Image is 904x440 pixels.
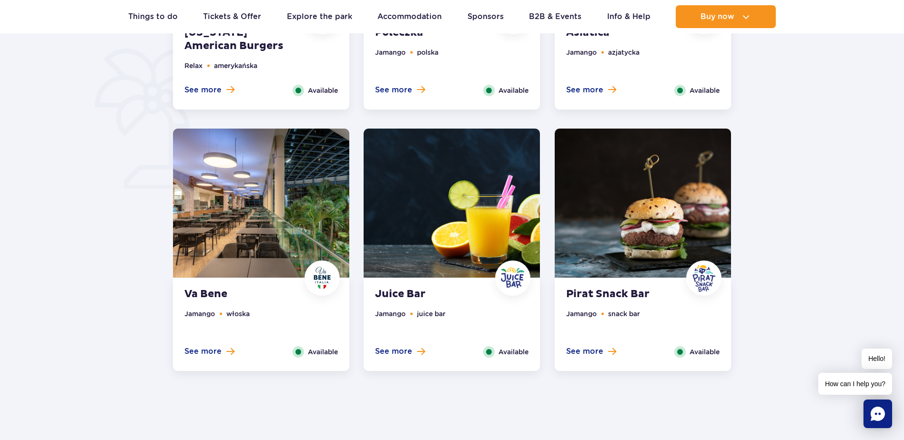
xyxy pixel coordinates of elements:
strong: Pirat Snack Bar [566,288,681,301]
button: See more [566,85,616,95]
button: See more [375,346,425,357]
img: Pirat Snack Bar [690,264,718,292]
img: Juice Bar [364,129,540,278]
span: See more [566,346,603,357]
a: B2B & Events [529,5,581,28]
li: juice bar [417,309,446,319]
strong: Juice Bar [375,288,490,301]
li: Jamango [375,47,406,58]
button: Buy now [676,5,776,28]
li: polska [417,47,438,58]
span: Buy now [701,12,734,21]
img: Va Bene [308,264,336,292]
a: Things to do [128,5,178,28]
span: Available [690,85,720,96]
button: See more [184,85,234,95]
img: Va Bene [173,129,349,278]
img: Pirat Snack Bar [555,129,731,278]
li: snack bar [608,309,640,319]
strong: [US_STATE] American Burgers [184,26,300,53]
span: See more [184,346,222,357]
a: Sponsors [467,5,504,28]
span: See more [375,346,412,357]
span: Available [308,347,338,357]
li: Relax [184,60,203,71]
span: See more [184,85,222,95]
a: Info & Help [607,5,650,28]
li: Jamango [566,47,597,58]
a: Explore the park [287,5,352,28]
strong: Va Bene [184,288,300,301]
div: Chat [863,400,892,428]
span: Available [308,85,338,96]
span: See more [375,85,412,95]
li: azjatycka [608,47,640,58]
span: Available [498,347,528,357]
img: Juice Bar [498,264,527,292]
button: See more [375,85,425,95]
a: Tickets & Offer [203,5,261,28]
span: Available [498,85,528,96]
button: See more [566,346,616,357]
li: Jamango [184,309,215,319]
span: See more [566,85,603,95]
li: Jamango [375,309,406,319]
span: How can I help you? [818,373,892,395]
li: amerykańska [214,60,257,71]
li: włoska [226,309,250,319]
a: Accommodation [377,5,442,28]
li: Jamango [566,309,597,319]
span: Hello! [862,349,892,369]
span: Available [690,347,720,357]
button: See more [184,346,234,357]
